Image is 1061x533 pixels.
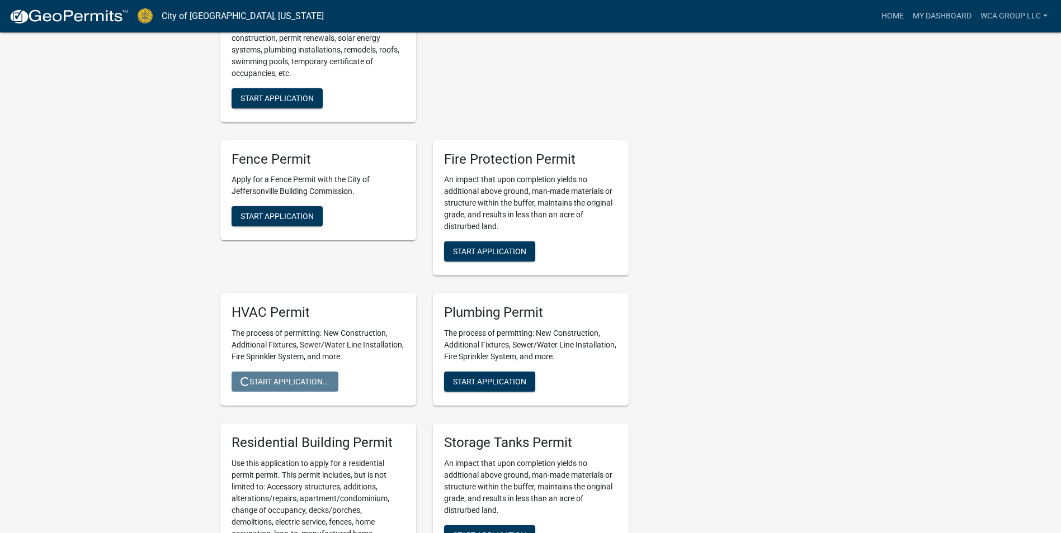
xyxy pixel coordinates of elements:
[877,6,908,27] a: Home
[444,304,617,321] h5: Plumbing Permit
[453,247,526,256] span: Start Application
[138,8,153,23] img: City of Jeffersonville, Indiana
[241,212,314,221] span: Start Application
[162,7,324,26] a: City of [GEOGRAPHIC_DATA], [US_STATE]
[232,88,323,108] button: Start Application
[232,174,405,197] p: Apply for a Fence Permit with the City of Jeffersonville Building Commission.
[232,372,338,392] button: Start Application...
[241,93,314,102] span: Start Application
[232,435,405,451] h5: Residential Building Permit
[444,241,535,261] button: Start Application
[444,372,535,392] button: Start Application
[232,327,405,363] p: The process of permitting: New Construction, Additional Fixtures, Sewer/Water Line Installation, ...
[232,151,405,168] h5: Fence Permit
[976,6,1052,27] a: WCA Group LLC
[241,377,329,386] span: Start Application...
[444,174,617,232] p: An impact that upon completion yields no additional above ground, man-made materials or structure...
[232,206,323,226] button: Start Application
[444,458,617,516] p: An impact that upon completion yields no additional above ground, man-made materials or structure...
[444,151,617,168] h5: Fire Protection Permit
[232,304,405,321] h5: HVAC Permit
[908,6,976,27] a: My Dashboard
[444,435,617,451] h5: Storage Tanks Permit
[444,327,617,363] p: The process of permitting: New Construction, Additional Fixtures, Sewer/Water Line Installation, ...
[453,377,526,386] span: Start Application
